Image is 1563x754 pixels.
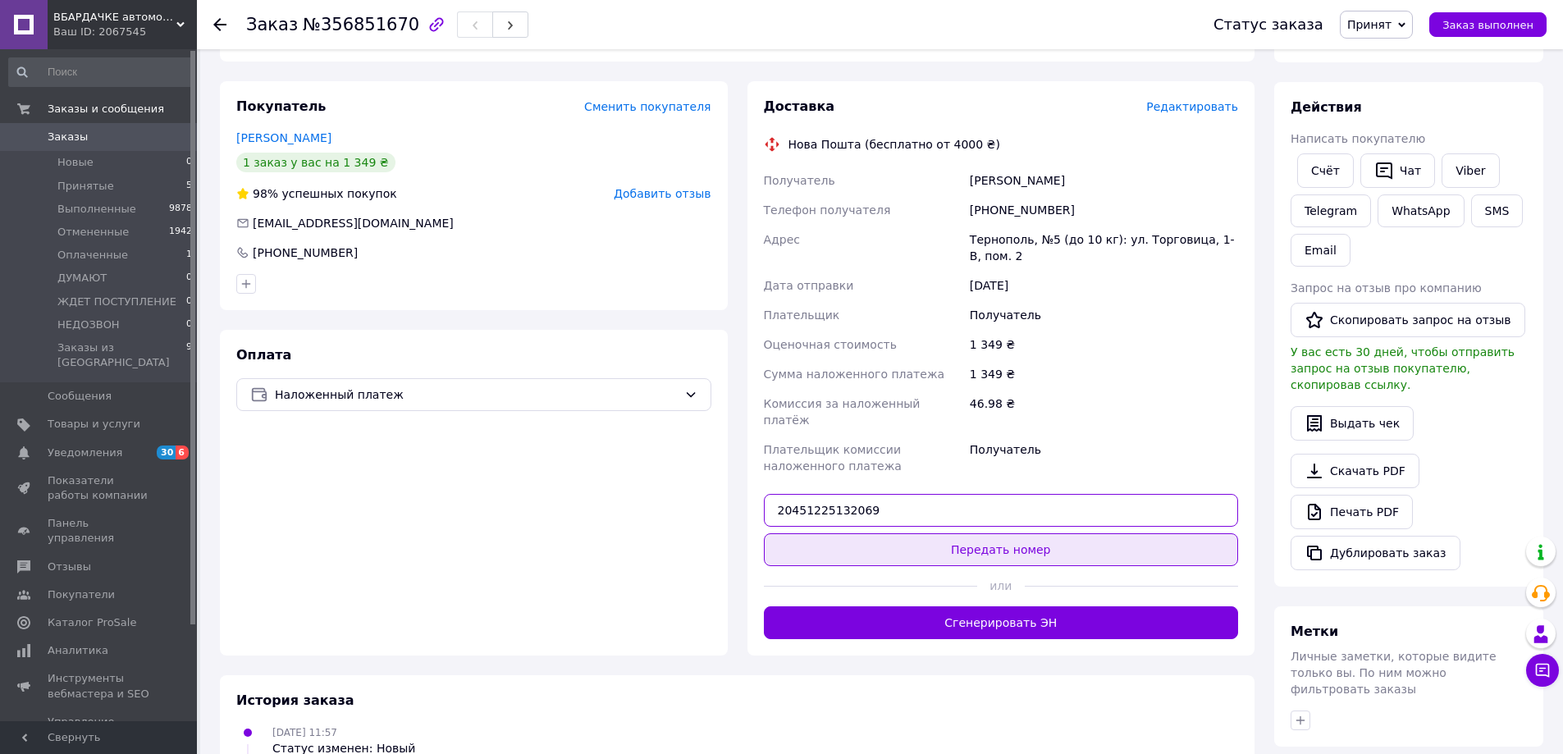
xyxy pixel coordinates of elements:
span: Метки [1291,624,1338,639]
span: Написать покупателю [1291,132,1425,145]
span: [DATE] 11:57 [272,727,337,738]
div: [DATE] [967,271,1241,300]
span: 0 [186,295,192,309]
span: ЖДЕТ ПОСТУПЛЕНИЕ [57,295,176,309]
input: Номер экспресс-накладной [764,494,1239,527]
span: Доставка [764,98,835,114]
span: Действия [1291,99,1362,115]
span: Личные заметки, которые видите только вы. По ним можно фильтровать заказы [1291,650,1497,696]
span: 1 [186,248,192,263]
div: Нова Пошта (бесплатно от 4000 ₴) [784,136,1004,153]
span: Сообщения [48,389,112,404]
span: Сумма наложенного платежа [764,368,945,381]
button: Заказ выполнен [1429,12,1547,37]
div: Вернуться назад [213,16,226,33]
span: Покупатели [48,587,115,602]
span: Принят [1347,18,1392,31]
div: [PHONE_NUMBER] [967,195,1241,225]
button: Скопировать запрос на отзыв [1291,303,1525,337]
span: Заказы и сообщения [48,102,164,117]
span: Принятые [57,179,114,194]
span: 98% [253,187,278,200]
span: 0 [186,271,192,286]
span: 1942 [169,225,192,240]
span: Отзывы [48,560,91,574]
div: Тернополь, №5 (до 10 кг): ул. Торговица, 1-В, пом. 2 [967,225,1241,271]
button: Передать номер [764,533,1239,566]
span: Комиссия за наложенный платёж [764,397,921,427]
span: Оплаченные [57,248,128,263]
span: Телефон получателя [764,203,891,217]
span: Товары и услуги [48,417,140,432]
span: Редактировать [1146,100,1238,113]
span: Уведомления [48,446,122,460]
span: Плательщик [764,308,840,322]
span: или [977,578,1025,594]
span: Заказы из [GEOGRAPHIC_DATA] [57,340,186,370]
span: Адрес [764,233,800,246]
button: Дублировать заказ [1291,536,1460,570]
span: Отмененные [57,225,129,240]
a: Печать PDF [1291,495,1413,529]
span: Получатель [764,174,835,187]
div: Получатель [967,435,1241,481]
span: Заказ выполнен [1442,19,1533,31]
a: Viber [1442,153,1499,188]
div: 1 349 ₴ [967,359,1241,389]
span: 5 [186,179,192,194]
div: Статус заказа [1213,16,1323,33]
span: [EMAIL_ADDRESS][DOMAIN_NAME] [253,217,454,230]
span: №356851670 [303,15,419,34]
span: У вас есть 30 дней, чтобы отправить запрос на отзыв покупателю, скопировав ссылку. [1291,345,1515,391]
span: Сменить покупателя [584,100,711,113]
div: Ваш ID: 2067545 [53,25,197,39]
span: ДУМАЮТ [57,271,107,286]
span: Оплата [236,347,291,363]
button: Email [1291,234,1350,267]
div: 46.98 ₴ [967,389,1241,435]
button: Выдать чек [1291,406,1414,441]
span: Покупатель [236,98,326,114]
button: Чат с покупателем [1526,654,1559,687]
div: [PHONE_NUMBER] [251,244,359,261]
a: Скачать PDF [1291,454,1419,488]
span: Заказ [246,15,298,34]
span: Добавить отзыв [614,187,711,200]
span: Плательщик комиссии наложенного платежа [764,443,902,473]
span: 30 [157,446,176,459]
span: Выполненные [57,202,136,217]
div: 1 349 ₴ [967,330,1241,359]
span: 6 [176,446,189,459]
span: Показатели работы компании [48,473,152,503]
span: Каталог ProSale [48,615,136,630]
button: Cчёт [1297,153,1354,188]
span: Новые [57,155,94,170]
span: 0 [186,318,192,332]
div: успешных покупок [236,185,397,202]
button: SMS [1471,194,1524,227]
button: Чат [1360,153,1435,188]
a: Telegram [1291,194,1371,227]
span: Аналитика [48,643,108,658]
span: Наложенный платеж [275,386,678,404]
button: Сгенерировать ЭН [764,606,1239,639]
span: 9878 [169,202,192,217]
span: Заказы [48,130,88,144]
span: Дата отправки [764,279,854,292]
a: WhatsApp [1378,194,1464,227]
span: Запрос на отзыв про компанию [1291,281,1482,295]
input: Поиск [8,57,194,87]
span: Инструменты вебмастера и SEO [48,671,152,701]
span: 0 [186,155,192,170]
span: 9 [186,340,192,370]
div: [PERSON_NAME] [967,166,1241,195]
span: ВБАРДАЧКЕ автомобильная электроника [53,10,176,25]
span: НЕДОЗВОН [57,318,120,332]
span: Панель управления [48,516,152,546]
span: Оценочная стоимость [764,338,898,351]
div: Получатель [967,300,1241,330]
div: 1 заказ у вас на 1 349 ₴ [236,153,395,172]
span: Управление сайтом [48,715,152,744]
span: История заказа [236,692,354,708]
a: [PERSON_NAME] [236,131,331,144]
